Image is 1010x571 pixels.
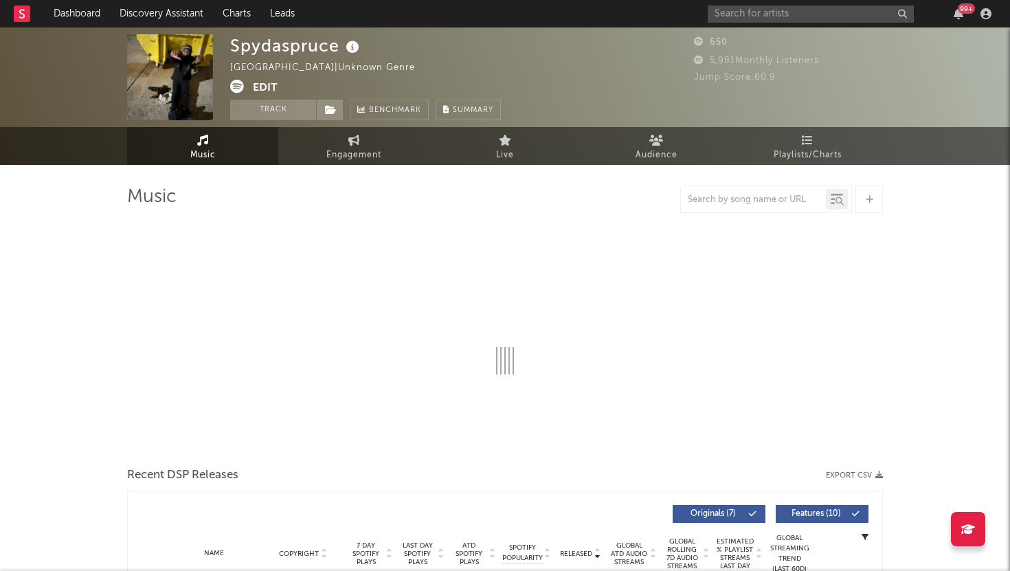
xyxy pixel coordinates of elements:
[127,467,238,484] span: Recent DSP Releases
[253,80,278,97] button: Edit
[502,543,543,563] span: Spotify Popularity
[369,102,421,119] span: Benchmark
[732,127,883,165] a: Playlists/Charts
[776,505,868,523] button: Features(10)
[826,471,883,480] button: Export CSV
[399,541,436,566] span: Last Day Spotify Plays
[496,147,514,164] span: Live
[774,147,842,164] span: Playlists/Charts
[682,510,745,518] span: Originals ( 7 )
[453,107,493,114] span: Summary
[429,127,581,165] a: Live
[673,505,765,523] button: Originals(7)
[350,100,429,120] a: Benchmark
[230,100,316,120] button: Track
[694,38,728,47] span: 650
[716,537,754,570] span: Estimated % Playlist Streams Last Day
[958,3,975,14] div: 99 +
[436,100,501,120] button: Summary
[663,537,701,570] span: Global Rolling 7D Audio Streams
[581,127,732,165] a: Audience
[560,550,592,558] span: Released
[230,60,431,76] div: [GEOGRAPHIC_DATA] | Unknown Genre
[785,510,848,518] span: Features ( 10 )
[169,548,259,559] div: Name
[127,127,278,165] a: Music
[348,541,384,566] span: 7 Day Spotify Plays
[326,147,381,164] span: Engagement
[278,127,429,165] a: Engagement
[190,147,216,164] span: Music
[451,541,487,566] span: ATD Spotify Plays
[954,8,963,19] button: 99+
[708,5,914,23] input: Search for artists
[694,56,819,65] span: 5,981 Monthly Listeners
[230,34,363,57] div: Spydaspruce
[610,541,648,566] span: Global ATD Audio Streams
[681,194,826,205] input: Search by song name or URL
[636,147,677,164] span: Audience
[694,73,776,82] span: Jump Score: 60.9
[279,550,319,558] span: Copyright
